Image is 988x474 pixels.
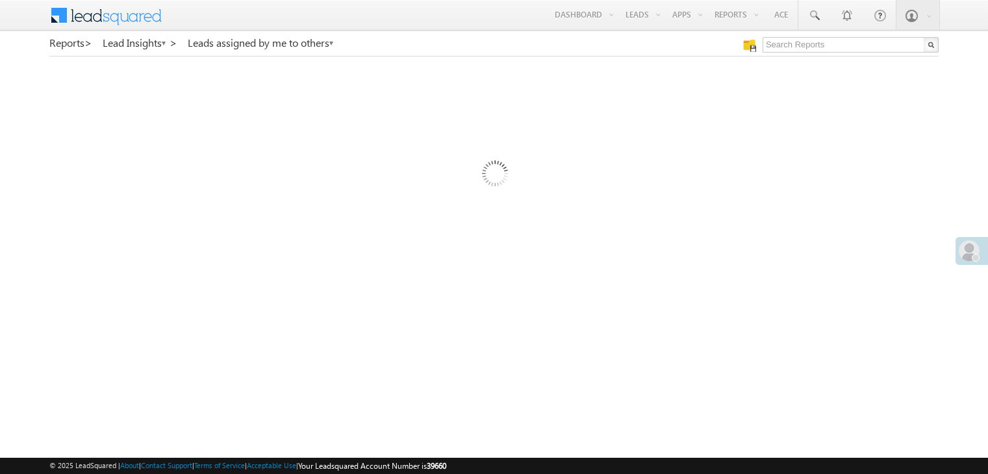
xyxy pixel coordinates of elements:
img: Manage all your saved reports! [743,39,756,52]
a: Lead Insights > [103,37,177,49]
span: Your Leadsquared Account Number is [298,461,446,471]
a: Contact Support [141,461,192,469]
a: Reports> [49,37,92,49]
img: Loading... [427,108,561,243]
span: > [84,35,92,50]
input: Search Reports [763,37,939,53]
span: © 2025 LeadSquared | | | | | [49,460,446,472]
a: Terms of Service [194,461,245,469]
a: Acceptable Use [247,461,296,469]
span: > [170,35,177,50]
a: Leads assigned by me to others [188,37,335,49]
a: About [120,461,139,469]
span: 39660 [427,461,446,471]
